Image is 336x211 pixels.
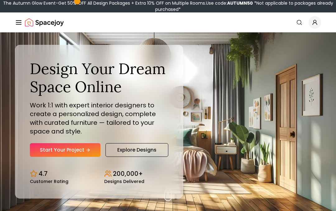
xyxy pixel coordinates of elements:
[30,179,68,184] small: Customer Rating
[39,169,48,178] p: 4.7
[113,169,143,178] p: 200,000+
[30,164,168,184] div: Design stats
[25,16,64,29] a: Spacejoy
[105,143,168,157] a: Explore Designs
[30,60,168,96] h1: Design Your Dream Space Online
[30,101,168,136] p: Work 1:1 with expert interior designers to create a personalized design, complete with curated fu...
[104,179,144,184] small: Designs Delivered
[15,12,321,32] nav: Global
[30,143,100,157] a: Start Your Project
[25,16,64,29] img: Spacejoy Logo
